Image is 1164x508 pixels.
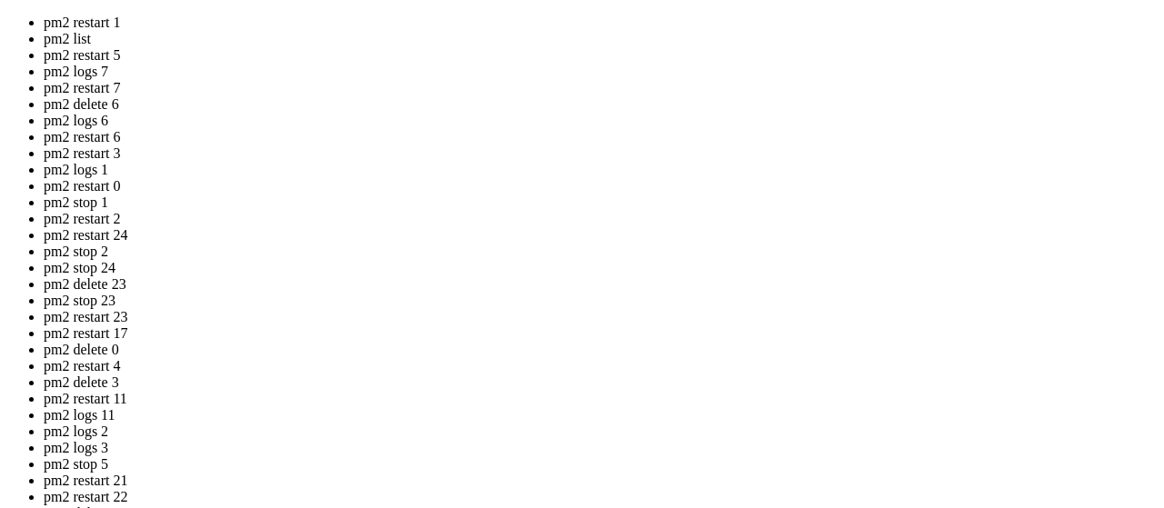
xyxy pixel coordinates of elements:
[44,145,1157,162] li: pm2 restart 3
[7,326,15,341] span: │
[153,251,182,266] span: fork
[22,311,29,325] span: 4
[95,311,124,326] span: fork
[95,296,124,312] span: fork
[276,281,284,295] span: │
[284,311,291,325] span: │
[44,325,1157,342] li: pm2 restart 17
[189,342,233,356] span: online
[175,204,196,219] span: cpu
[22,326,29,341] span: 0
[349,281,356,295] span: │
[22,281,29,295] span: 5
[196,235,204,250] span: │
[349,265,356,280] span: │
[44,174,160,189] span: [LinkQuest](1) ✓
[44,423,1157,440] li: pm2 logs 2
[138,251,145,265] span: │
[167,265,175,280] span: │
[7,23,928,38] x-row: See [URL][DOMAIN_NAME] or run: sudo pro status
[116,235,124,250] span: │
[284,342,291,356] span: │
[320,251,327,265] span: │
[29,204,36,219] span: │
[291,265,298,280] span: │
[7,265,15,280] span: │
[102,204,109,219] span: │
[109,204,116,219] span: ↺
[7,68,928,84] x-row: The list of available updates is more than a week old.
[80,296,87,311] span: │
[7,174,44,189] span: [PM2]
[233,251,240,265] span: │
[36,204,65,219] span: name
[44,260,1157,276] li: pm2 stop 24
[44,178,1157,194] li: pm2 restart 0
[204,281,247,295] span: online
[7,296,928,312] x-row: main 5 0% 47.8mb
[44,244,1157,260] li: pm2 stop 2
[44,391,1157,407] li: pm2 restart 11
[73,204,102,219] span: mode
[378,235,386,250] span: │
[44,440,1157,456] li: pm2 logs 3
[44,227,1157,244] li: pm2 restart 24
[7,357,582,372] span: └────┴────────────────────┴──────────┴──────┴───────────┴──────────┴──────────┘
[22,251,29,265] span: 3
[7,204,15,219] span: │
[87,281,95,295] span: │
[44,473,1157,489] li: pm2 restart 21
[44,31,1157,47] li: pm2 list
[44,296,51,311] span: │
[109,326,116,341] span: │
[7,220,582,234] span: ├────┼────────────────────┼──────────┼──────┼───────────┼──────────┼──────────┤
[160,342,167,356] span: │
[44,194,1157,211] li: pm2 stop 1
[44,251,51,265] span: │
[240,235,284,250] span: online
[204,326,211,341] span: │
[175,342,182,356] span: │
[44,309,1157,325] li: pm2 restart 23
[313,235,320,250] span: │
[189,311,240,325] span: stopped
[189,296,233,311] span: online
[80,342,87,356] span: │
[44,113,1157,129] li: pm2 logs 6
[364,326,371,341] span: │
[255,265,262,280] span: │
[44,407,1157,423] li: pm2 logs 11
[7,296,15,311] span: │
[22,235,29,250] span: 1
[44,311,51,325] span: │
[335,296,342,311] span: │
[44,265,51,280] span: │
[22,265,29,280] span: 7
[262,296,269,311] span: │
[7,281,928,296] x-row: bybsa 17 0% 63.1mb
[44,129,1157,145] li: pm2 restart 6
[313,326,320,341] span: │
[65,204,73,219] span: │
[44,358,1157,374] li: pm2 restart 4
[7,281,15,295] span: │
[185,372,192,387] div: (23, 24)
[7,311,15,325] span: │
[44,342,51,356] span: │
[44,47,1157,64] li: pm2 restart 5
[335,235,342,250] span: │
[44,489,1157,505] li: pm2 restart 22
[7,190,582,204] span: ┌────┬────────────────────┬──────────┬──────┬───────────┬──────────┬──────────┐
[189,326,196,341] span: │
[7,235,15,250] span: │
[189,281,196,295] span: │
[291,326,298,341] span: │
[218,251,226,265] span: │
[7,235,928,251] x-row: LinkQuest 417 0% 8.0mb
[7,342,928,357] x-row: shop 0 0% 31.4mb
[44,276,1157,293] li: pm2 delete 23
[22,296,29,311] span: 2
[116,204,124,219] span: │
[218,326,262,341] span: online
[15,204,29,219] span: id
